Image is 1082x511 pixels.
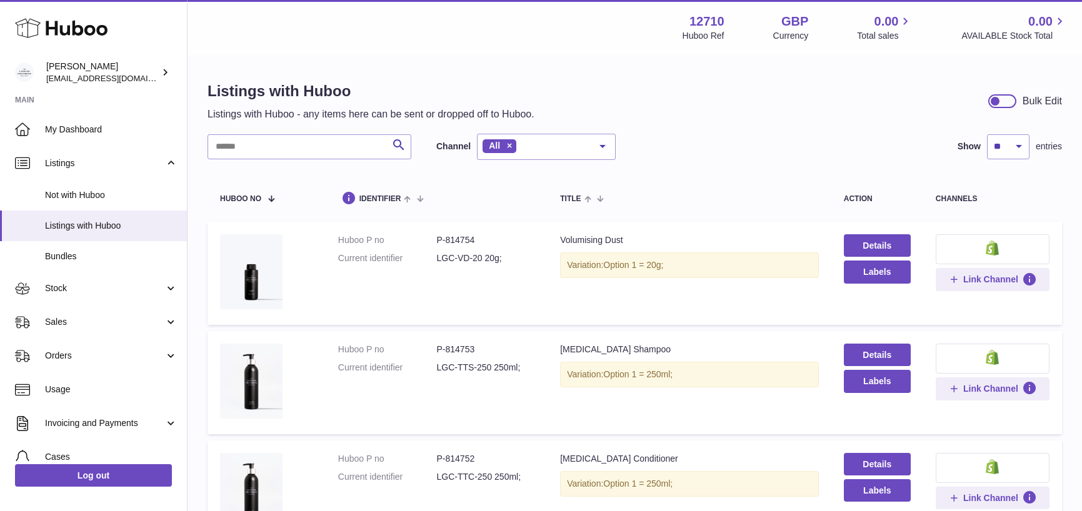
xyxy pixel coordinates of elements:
button: Labels [844,479,911,502]
label: Channel [436,141,471,152]
span: Huboo no [220,195,261,203]
div: channels [936,195,1049,203]
dt: Current identifier [338,362,437,374]
span: 0.00 [1028,13,1053,30]
dt: Huboo P no [338,453,437,465]
a: Details [844,453,911,475]
strong: 12710 [689,13,724,30]
h1: Listings with Huboo [208,81,534,101]
div: Variation: [560,252,819,278]
span: Listings with Huboo [45,220,178,232]
a: 0.00 Total sales [857,13,913,42]
div: [PERSON_NAME] [46,61,159,84]
span: Option 1 = 250ml; [603,369,673,379]
dd: LGC-VD-20 20g; [436,252,535,264]
a: 0.00 AVAILABLE Stock Total [961,13,1067,42]
div: Variation: [560,362,819,387]
p: Listings with Huboo - any items here can be sent or dropped off to Huboo. [208,107,534,121]
dt: Current identifier [338,471,437,483]
span: title [560,195,581,203]
button: Link Channel [936,487,1049,509]
span: Link Channel [963,274,1018,285]
img: internalAdmin-12710@internal.huboo.com [15,63,34,82]
span: Link Channel [963,383,1018,394]
span: Option 1 = 250ml; [603,479,673,489]
button: Labels [844,260,911,283]
span: Total sales [857,30,913,42]
dt: Huboo P no [338,234,437,246]
button: Labels [844,370,911,392]
span: Usage [45,384,178,395]
dt: Current identifier [338,252,437,264]
button: Link Channel [936,268,1049,290]
div: Currency [773,30,809,42]
div: Bulk Edit [1023,94,1062,108]
strong: GBP [781,13,808,30]
span: entries [1036,141,1062,152]
span: My Dashboard [45,124,178,136]
a: Details [844,344,911,366]
div: action [844,195,911,203]
div: Volumising Dust [560,234,819,246]
a: Log out [15,464,172,487]
span: identifier [359,195,401,203]
div: [MEDICAL_DATA] Shampoo [560,344,819,355]
img: shopify-small.png [986,459,999,474]
span: Option 1 = 20g; [603,260,663,270]
a: Details [844,234,911,257]
span: Bundles [45,251,178,262]
img: shopify-small.png [986,350,999,365]
span: [EMAIL_ADDRESS][DOMAIN_NAME] [46,73,184,83]
dd: LGC-TTC-250 250ml; [436,471,535,483]
span: Not with Huboo [45,189,178,201]
img: Tea Tree Shampoo [220,344,283,419]
span: AVAILABLE Stock Total [961,30,1067,42]
dt: Huboo P no [338,344,437,355]
span: All [489,141,500,151]
img: shopify-small.png [986,241,999,255]
img: Volumising Dust [220,234,283,309]
span: Link Channel [963,492,1018,504]
span: Listings [45,157,164,169]
span: Cases [45,451,178,463]
label: Show [958,141,981,152]
span: 0.00 [874,13,899,30]
dd: LGC-TTS-250 250ml; [436,362,535,374]
div: [MEDICAL_DATA] Conditioner [560,453,819,465]
span: Sales [45,316,164,328]
dd: P-814753 [436,344,535,355]
span: Orders [45,350,164,362]
dd: P-814752 [436,453,535,465]
dd: P-814754 [436,234,535,246]
span: Invoicing and Payments [45,417,164,429]
div: Huboo Ref [683,30,724,42]
div: Variation: [560,471,819,497]
button: Link Channel [936,377,1049,400]
span: Stock [45,282,164,294]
